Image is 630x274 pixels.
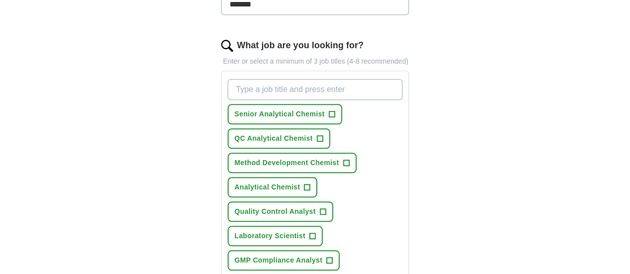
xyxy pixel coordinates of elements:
[235,182,300,192] span: Analytical Chemist
[235,133,313,144] span: QC Analytical Chemist
[228,104,342,124] button: Senior Analytical Chemist
[235,109,325,119] span: Senior Analytical Chemist
[228,201,333,222] button: Quality Control Analyst
[235,231,305,241] span: Laboratory Scientist
[228,177,318,197] button: Analytical Chemist
[237,39,364,52] label: What job are you looking for?
[228,226,323,246] button: Laboratory Scientist
[228,128,330,149] button: QC Analytical Chemist
[228,250,340,271] button: GMP Compliance Analyst
[235,206,316,217] span: Quality Control Analyst
[235,255,323,266] span: GMP Compliance Analyst
[228,79,403,100] input: Type a job title and press enter
[221,56,409,67] p: Enter or select a minimum of 3 job titles (4-8 recommended)
[228,153,357,173] button: Method Development Chemist
[235,158,339,168] span: Method Development Chemist
[221,40,233,52] img: search.png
